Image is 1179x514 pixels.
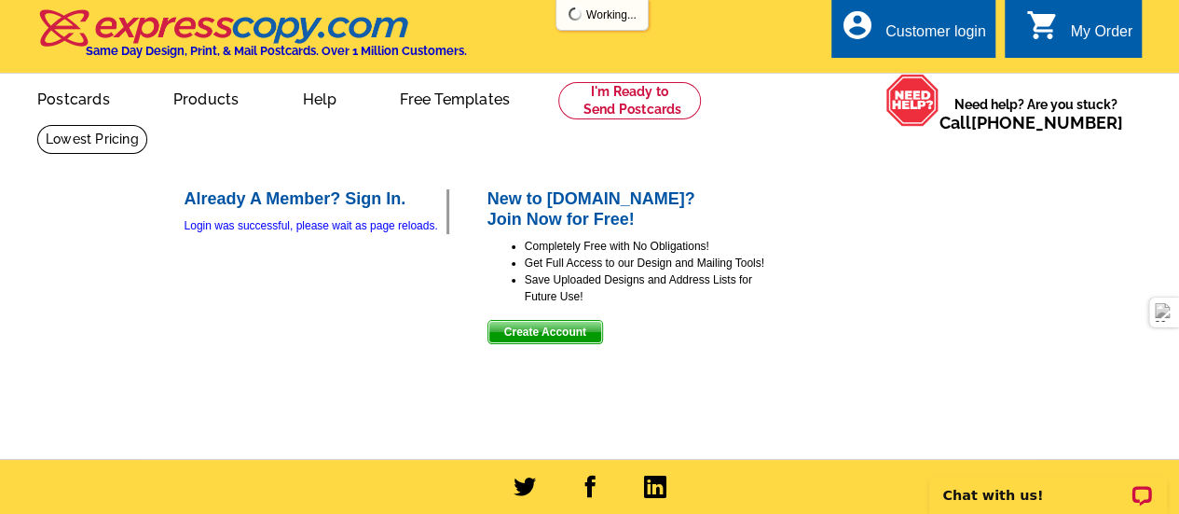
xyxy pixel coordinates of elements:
[841,8,874,42] i: account_circle
[568,7,583,21] img: loading...
[939,113,1123,132] span: Call
[488,321,602,343] span: Create Account
[1025,8,1059,42] i: shopping_cart
[885,23,986,49] div: Customer login
[917,455,1179,514] iframe: LiveChat chat widget
[841,21,986,44] a: account_circle Customer login
[185,217,446,234] div: Login was successful, please wait as page reloads.
[370,76,540,119] a: Free Templates
[1070,23,1132,49] div: My Order
[272,76,366,119] a: Help
[487,189,767,229] h2: New to [DOMAIN_NAME]? Join Now for Free!
[525,255,767,271] li: Get Full Access to our Design and Mailing Tools!
[185,189,446,210] h2: Already A Member? Sign In.
[939,95,1132,132] span: Need help? Are you stuck?
[1025,21,1132,44] a: shopping_cart My Order
[144,76,269,119] a: Products
[487,320,603,344] button: Create Account
[525,271,767,305] li: Save Uploaded Designs and Address Lists for Future Use!
[37,22,467,58] a: Same Day Design, Print, & Mail Postcards. Over 1 Million Customers.
[885,74,939,127] img: help
[971,113,1123,132] a: [PHONE_NUMBER]
[86,44,467,58] h4: Same Day Design, Print, & Mail Postcards. Over 1 Million Customers.
[525,238,767,255] li: Completely Free with No Obligations!
[7,76,140,119] a: Postcards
